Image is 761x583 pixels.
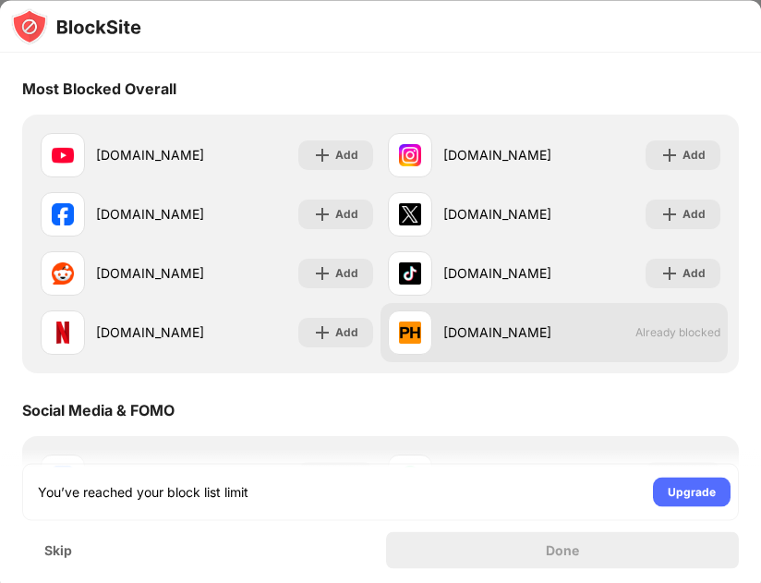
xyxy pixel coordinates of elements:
div: [DOMAIN_NAME] [443,146,554,165]
img: favicons [52,322,74,344]
img: favicons [52,203,74,225]
img: favicons [52,144,74,166]
div: Skip [44,542,72,557]
div: You’ve reached your block list limit [38,482,248,501]
div: Upgrade [668,482,716,501]
img: favicons [399,144,421,166]
img: favicons [52,262,74,285]
div: [DOMAIN_NAME] [96,146,207,165]
div: Add [335,205,358,224]
div: Add [682,205,706,224]
div: [DOMAIN_NAME] [443,323,554,343]
img: favicons [399,203,421,225]
img: logo-blocksite.svg [11,7,141,44]
div: Add [335,323,358,342]
div: [DOMAIN_NAME] [96,264,207,284]
img: favicons [399,322,421,344]
div: Add [682,146,706,164]
div: [DOMAIN_NAME] [96,323,207,343]
div: Add [335,264,358,283]
div: [DOMAIN_NAME] [443,205,554,225]
div: Social Media & FOMO [22,401,175,419]
div: Add [682,264,706,283]
div: [DOMAIN_NAME] [96,205,207,225]
span: Already blocked [635,326,720,340]
div: [DOMAIN_NAME] [443,264,554,284]
div: Add [335,146,358,164]
img: favicons [399,262,421,285]
div: Most Blocked Overall [22,79,176,98]
div: Done [546,542,579,557]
